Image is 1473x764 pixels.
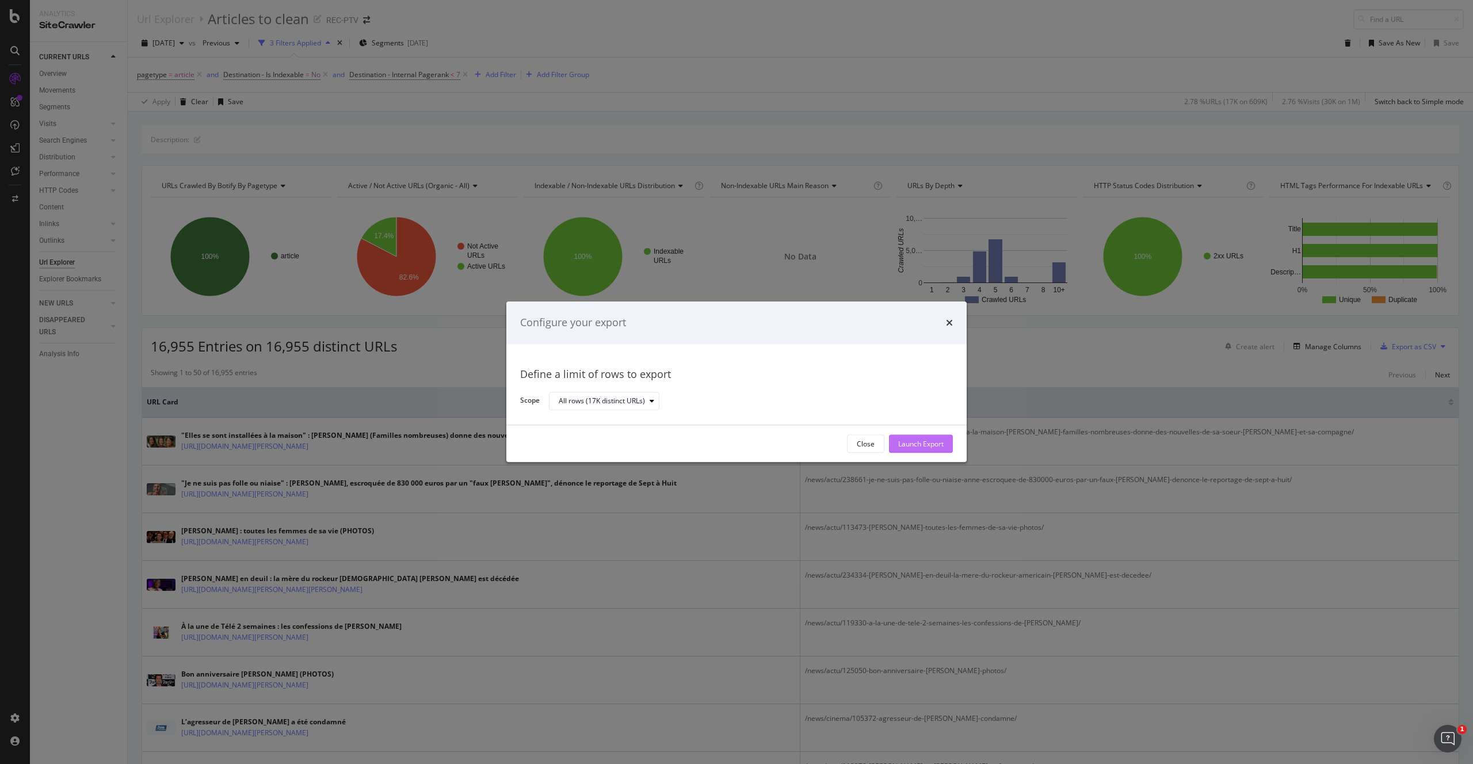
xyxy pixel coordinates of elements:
div: Configure your export [520,315,626,330]
label: Scope [520,396,540,408]
button: All rows (17K distinct URLs) [549,392,659,410]
div: All rows (17K distinct URLs) [559,398,645,404]
div: times [946,315,953,330]
div: Launch Export [898,439,944,449]
div: Close [857,439,875,449]
button: Launch Export [889,435,953,453]
div: modal [506,301,967,462]
iframe: Intercom live chat [1434,725,1461,752]
div: Define a limit of rows to export [520,367,953,382]
button: Close [847,435,884,453]
span: 1 [1457,725,1467,734]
